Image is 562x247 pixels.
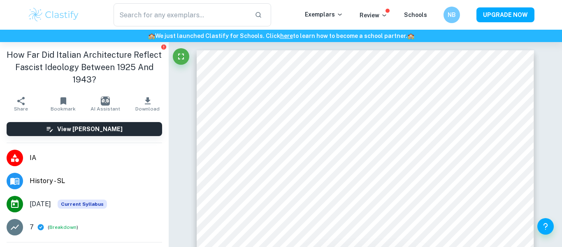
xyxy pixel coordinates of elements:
[444,7,460,23] button: NB
[537,218,554,235] button: Help and Feedback
[114,3,248,26] input: Search for any exemplars...
[148,33,155,39] span: 🏫
[30,176,162,186] span: History - SL
[305,10,343,19] p: Exemplars
[135,106,160,112] span: Download
[30,199,51,209] span: [DATE]
[7,122,162,136] button: View [PERSON_NAME]
[14,106,28,112] span: Share
[91,106,120,112] span: AI Assistant
[58,200,107,209] span: Current Syllabus
[2,31,560,40] h6: We just launched Clastify for Schools. Click to learn how to become a school partner.
[49,223,77,231] button: Breakdown
[101,96,110,106] img: AI Assistant
[173,48,189,65] button: Fullscreen
[360,11,388,20] p: Review
[28,7,80,23] img: Clastify logo
[407,33,414,39] span: 🏫
[42,92,84,115] button: Bookmark
[58,200,107,209] div: This exemplar is based on the current syllabus. Feel free to refer to it for inspiration/ideas wh...
[161,44,167,50] button: Report issue
[57,125,123,134] h6: View [PERSON_NAME]
[476,7,534,22] button: UPGRADE NOW
[48,223,78,231] span: ( )
[126,92,168,115] button: Download
[447,10,457,19] h6: NB
[84,92,126,115] button: AI Assistant
[51,106,76,112] span: Bookmark
[404,12,427,18] a: Schools
[30,222,34,232] p: 7
[30,153,162,163] span: IA
[7,49,162,86] h1: How Far Did Italian Architecture Reflect Fascist Ideology Between 1925 And 1943?
[280,33,293,39] a: here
